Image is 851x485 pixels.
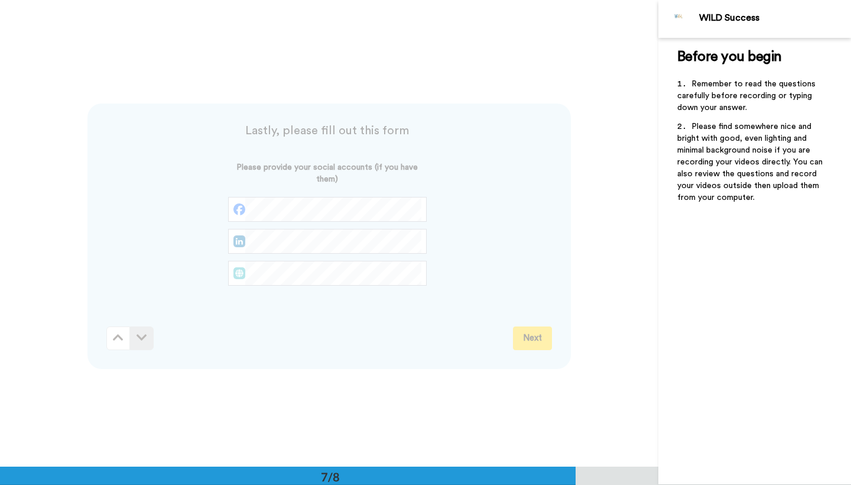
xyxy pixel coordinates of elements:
span: Lastly, please fill out this form [106,122,548,139]
span: Please find somewhere nice and bright with good, even lighting and minimal background noise if yo... [677,122,825,202]
img: web.svg [233,267,245,279]
div: 7/8 [302,468,359,485]
img: Profile Image [665,5,693,33]
button: Next [513,326,552,350]
span: Before you begin [677,50,782,64]
span: Remember to read the questions carefully before recording or typing down your answer. [677,80,818,112]
img: facebook.svg [233,203,245,215]
div: WILD Success [699,12,850,24]
img: linked-in.png [233,235,245,247]
span: Please provide your social accounts (if you have them) [228,161,427,197]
